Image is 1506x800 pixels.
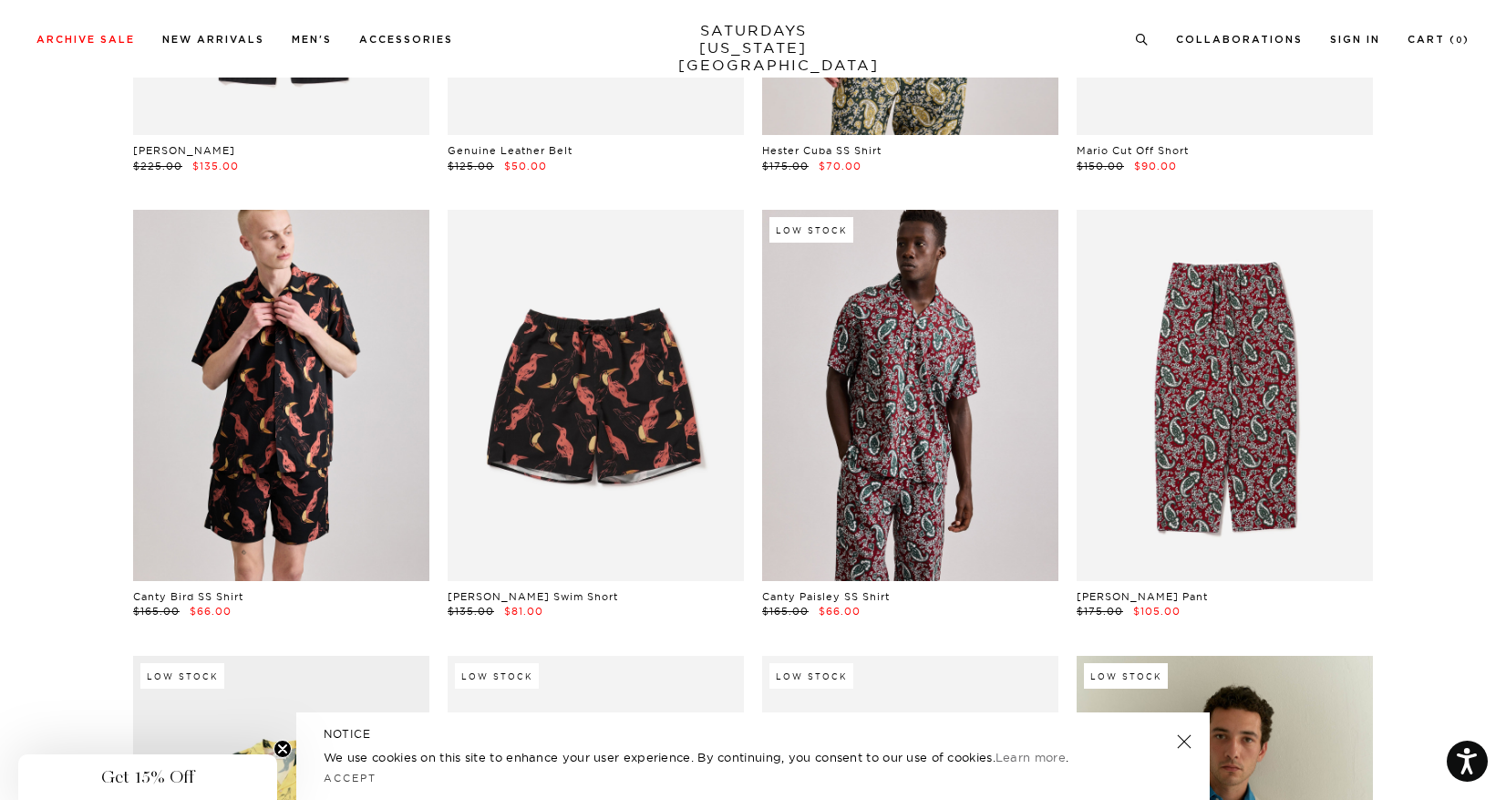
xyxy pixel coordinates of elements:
[1134,160,1177,172] span: $90.00
[819,605,861,618] span: $66.00
[1176,35,1303,45] a: Collaborations
[101,766,194,788] span: Get 15% Off
[448,605,494,618] span: $135.00
[36,35,135,45] a: Archive Sale
[455,663,539,689] div: Low Stock
[324,772,376,784] a: Accept
[448,160,494,172] span: $125.00
[504,160,547,172] span: $50.00
[273,740,292,758] button: Close teaser
[18,754,277,800] div: Get 15% OffClose teaser
[995,750,1066,764] a: Learn more
[133,605,180,618] span: $165.00
[133,590,243,603] a: Canty Bird SS Shirt
[448,144,572,157] a: Genuine Leather Belt
[1133,605,1181,618] span: $105.00
[1077,590,1208,603] a: [PERSON_NAME] Pant
[292,35,332,45] a: Men's
[504,605,543,618] span: $81.00
[762,605,809,618] span: $165.00
[133,144,235,157] a: [PERSON_NAME]
[769,663,853,689] div: Low Stock
[819,160,861,172] span: $70.00
[190,605,232,618] span: $66.00
[1408,35,1470,45] a: Cart (0)
[324,726,1182,743] h5: NOTICE
[762,590,890,603] a: Canty Paisley SS Shirt
[1077,605,1123,618] span: $175.00
[1077,160,1124,172] span: $150.00
[1456,36,1463,45] small: 0
[1077,144,1189,157] a: Mario Cut Off Short
[1330,35,1380,45] a: Sign In
[359,35,453,45] a: Accessories
[133,160,182,172] span: $225.00
[324,748,1118,766] p: We use cookies on this site to enhance your user experience. By continuing, you consent to our us...
[162,35,264,45] a: New Arrivals
[762,160,809,172] span: $175.00
[1084,663,1168,689] div: Low Stock
[769,217,853,243] div: Low Stock
[192,160,239,172] span: $135.00
[762,144,882,157] a: Hester Cuba SS Shirt
[678,22,829,74] a: SATURDAYS[US_STATE][GEOGRAPHIC_DATA]
[448,590,618,603] a: [PERSON_NAME] Swim Short
[140,663,224,689] div: Low Stock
